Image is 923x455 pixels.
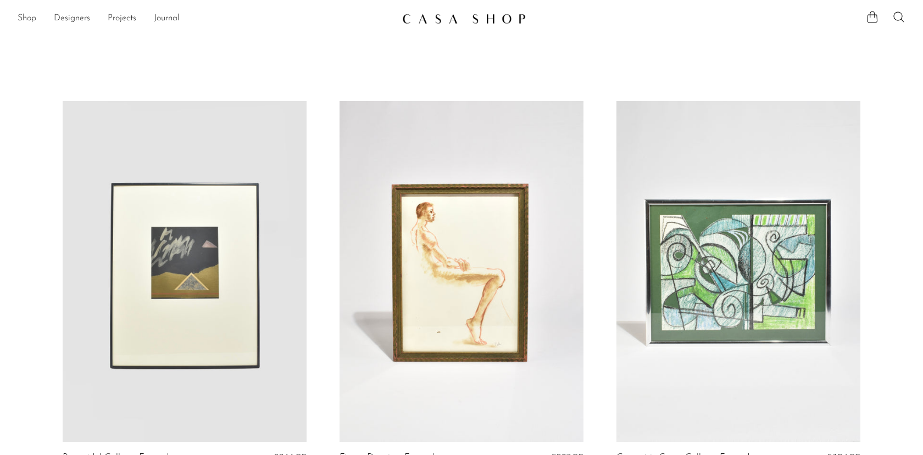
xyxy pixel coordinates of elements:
[18,12,36,26] a: Shop
[18,9,393,28] ul: NEW HEADER MENU
[18,9,393,28] nav: Desktop navigation
[154,12,180,26] a: Journal
[108,12,136,26] a: Projects
[54,12,90,26] a: Designers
